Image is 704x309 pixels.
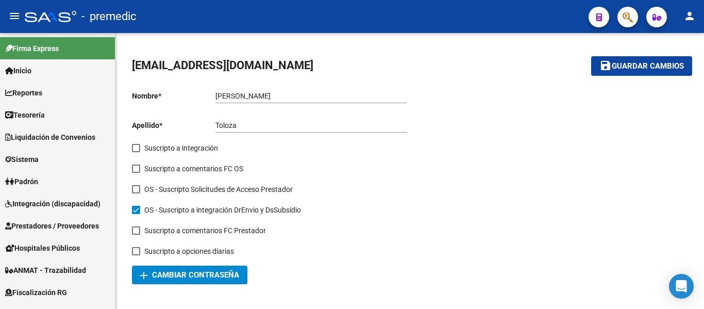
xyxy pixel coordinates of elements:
[5,109,45,121] span: Tesorería
[5,87,42,99] span: Reportes
[5,287,67,298] span: Fiscalización RG
[599,59,612,72] mat-icon: save
[5,265,86,276] span: ANMAT - Trazabilidad
[683,10,696,22] mat-icon: person
[140,270,239,280] span: Cambiar Contraseña
[144,162,243,175] span: Suscripto a comentarios FC OS
[5,242,80,254] span: Hospitales Públicos
[669,274,694,299] div: Open Intercom Messenger
[81,5,137,28] span: - premedic
[138,269,150,282] mat-icon: add
[5,43,59,54] span: Firma Express
[612,62,684,71] span: Guardar cambios
[132,266,247,284] button: Cambiar Contraseña
[591,56,692,75] button: Guardar cambios
[144,142,218,154] span: Suscripto a integración
[144,204,301,216] span: OS - Suscripto a integración DrEnvio y DsSubsidio
[144,183,293,196] span: OS - Suscripto Solicitudes de Acceso Prestador
[5,198,100,209] span: Integración (discapacidad)
[144,224,266,237] span: Suscripto a comentarios FC Prestador
[8,10,21,22] mat-icon: menu
[132,120,215,131] p: Apellido
[5,154,39,165] span: Sistema
[5,65,31,76] span: Inicio
[132,90,215,102] p: Nombre
[5,220,99,232] span: Prestadores / Proveedores
[144,245,234,257] span: Suscripto a opciones diarias
[5,176,38,187] span: Padrón
[132,59,313,72] span: [EMAIL_ADDRESS][DOMAIN_NAME]
[5,132,95,143] span: Liquidación de Convenios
